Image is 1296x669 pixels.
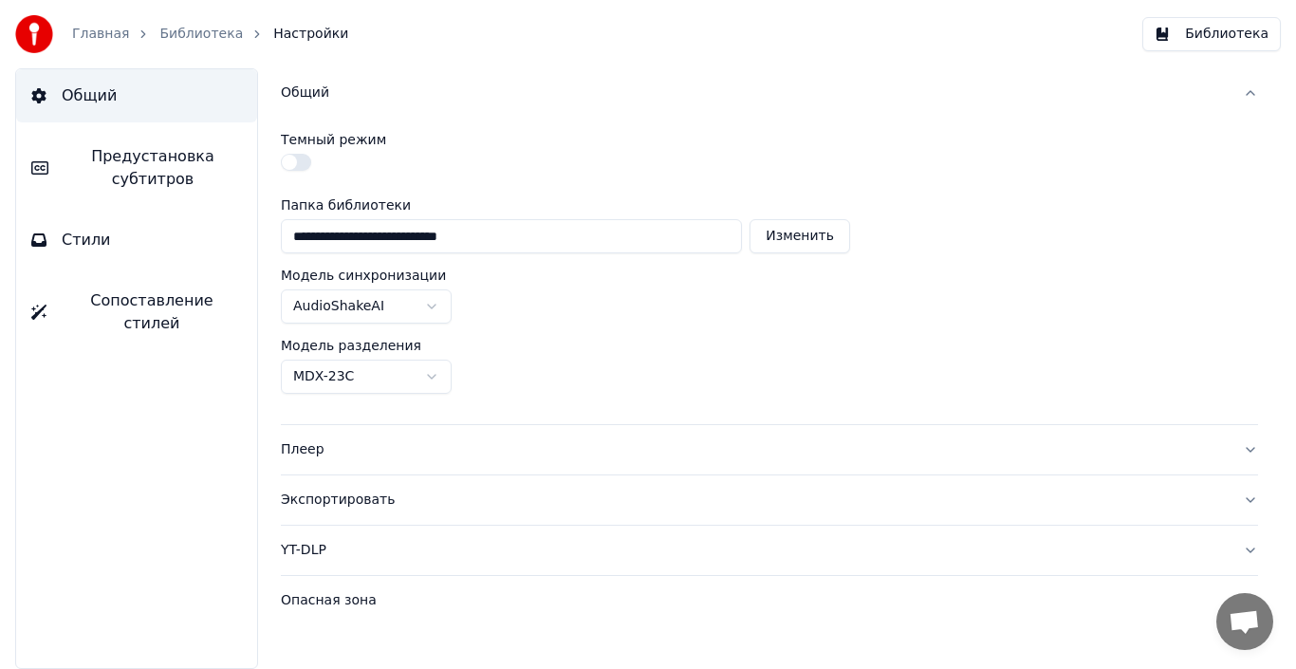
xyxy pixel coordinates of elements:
[281,475,1258,525] button: Экспортировать
[62,84,117,107] span: Общий
[281,68,1258,118] button: Общий
[281,591,1228,610] div: Опасная зона
[62,289,242,335] span: Сопоставление стилей
[281,440,1228,459] div: Плеер
[750,219,850,253] button: Изменить
[15,15,53,53] img: youka
[281,84,1228,102] div: Общий
[72,25,129,44] a: Главная
[1216,593,1273,650] div: Открытый чат
[281,526,1258,575] button: YT-DLP
[16,274,257,350] button: Сопоставление стилей
[16,214,257,267] button: Стили
[62,229,111,251] span: Стили
[281,269,446,282] label: Модель синхронизации
[273,25,348,44] span: Настройки
[72,25,348,44] nav: breadcrumb
[64,145,242,191] span: Предустановка субтитров
[281,576,1258,625] button: Опасная зона
[281,198,850,212] label: Папка библиотеки
[159,25,243,44] a: Библиотека
[281,541,1228,560] div: YT-DLP
[281,491,1228,510] div: Экспортировать
[16,130,257,206] button: Предустановка субтитров
[281,133,386,146] label: Темный режим
[281,339,421,352] label: Модель разделения
[16,69,257,122] button: Общий
[1142,17,1281,51] button: Библиотека
[281,425,1258,474] button: Плеер
[281,118,1258,424] div: Общий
